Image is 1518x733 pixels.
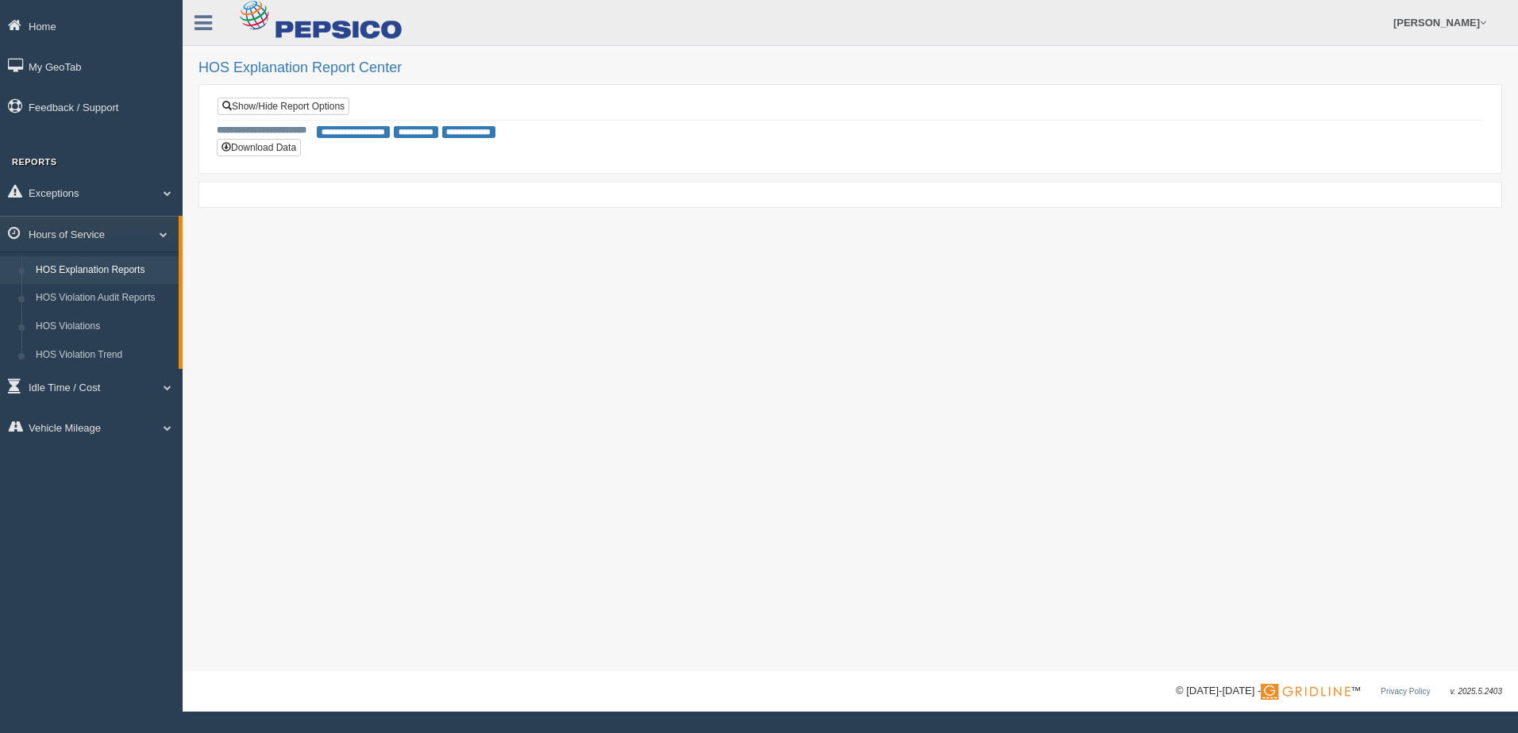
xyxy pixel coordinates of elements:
span: v. 2025.5.2403 [1451,687,1502,696]
a: Privacy Policy [1381,687,1430,696]
a: HOS Violation Audit Reports [29,284,179,313]
a: Show/Hide Report Options [218,98,349,115]
a: HOS Explanation Reports [29,256,179,285]
a: HOS Violation Trend [29,341,179,370]
div: © [DATE]-[DATE] - ™ [1176,683,1502,700]
h2: HOS Explanation Report Center [198,60,1502,76]
button: Download Data [217,139,301,156]
img: Gridline [1261,684,1350,700]
a: HOS Violations [29,313,179,341]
